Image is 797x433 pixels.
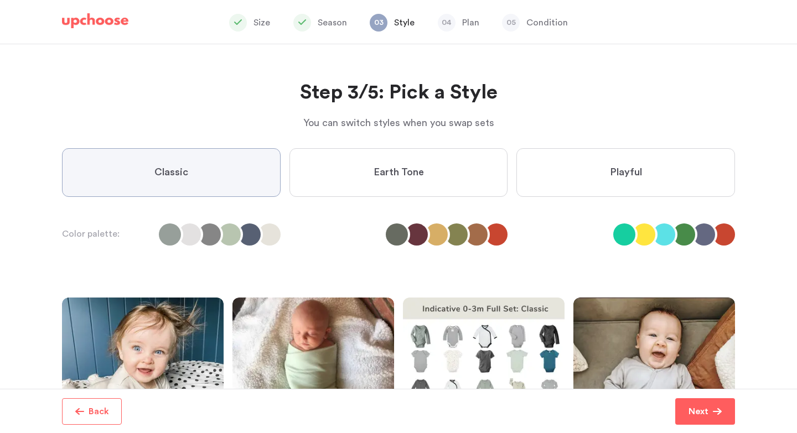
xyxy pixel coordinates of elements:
button: Next [675,398,735,425]
a: UpChoose [62,13,128,34]
p: Style [394,16,415,29]
span: Earth Tone [374,166,424,179]
p: Back [89,405,109,418]
span: You can switch styles when you swap sets [303,118,494,128]
span: Classic [154,166,188,179]
span: 04 [438,14,456,32]
button: Back [62,398,122,425]
p: Season [318,16,347,29]
p: Condition [526,16,568,29]
span: 05 [502,14,520,32]
p: Size [253,16,270,29]
p: Plan [462,16,479,29]
h2: Step 3/5: Pick a Style [62,80,735,106]
p: Next [689,405,708,418]
span: 03 [370,14,387,32]
img: UpChoose [62,13,128,29]
span: Playful [610,166,642,179]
